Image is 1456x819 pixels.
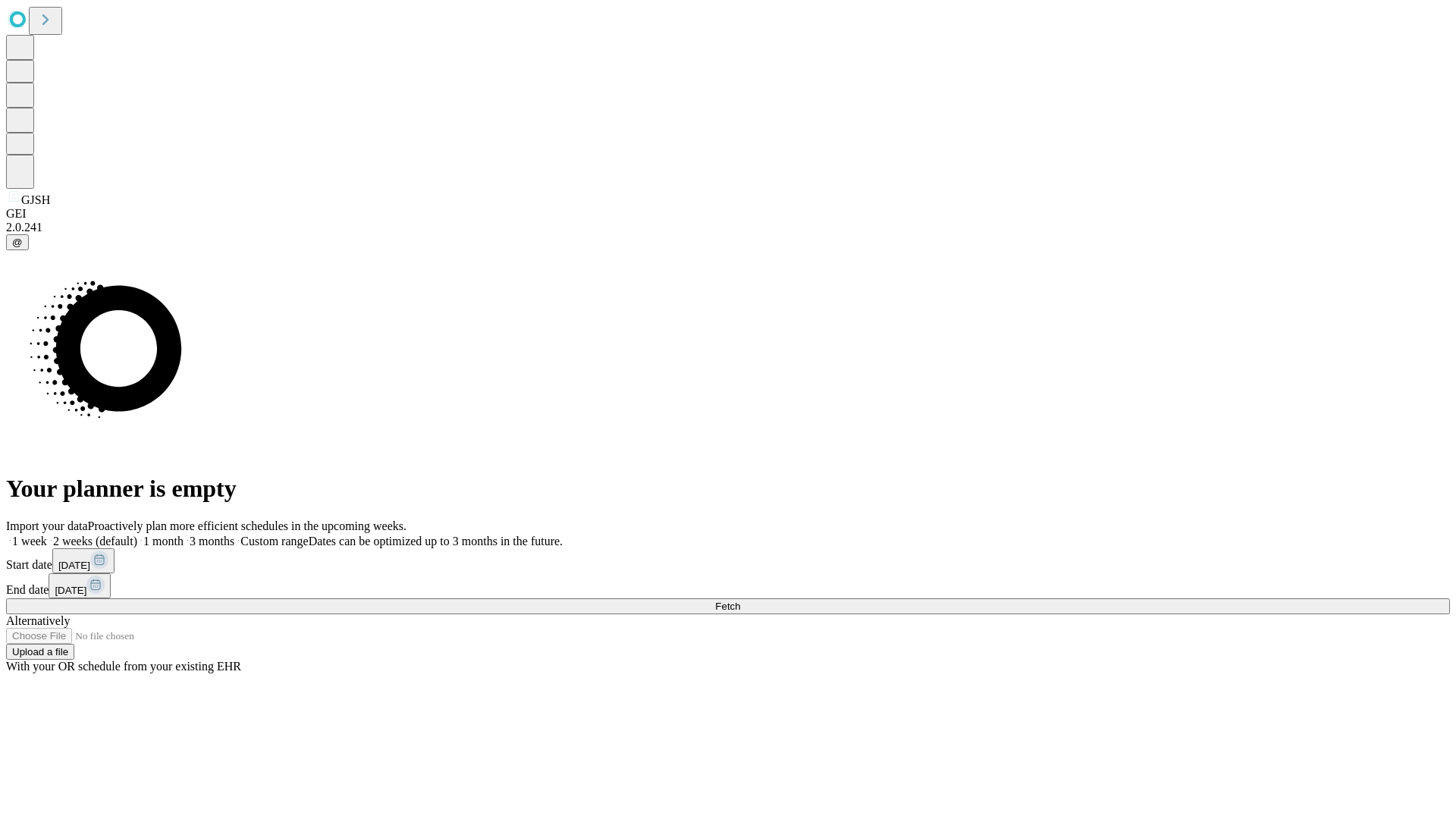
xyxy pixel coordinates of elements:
span: [DATE] [55,585,86,596]
span: Dates can be optimized up to 3 months in the future. [309,535,563,548]
button: @ [6,234,29,250]
span: GJSH [21,193,50,206]
button: [DATE] [52,548,115,573]
div: Start date [6,548,1450,573]
span: Fetch [715,601,740,612]
button: Fetch [6,598,1450,614]
div: End date [6,573,1450,598]
span: Alternatively [6,614,70,627]
button: Upload a file [6,644,74,660]
button: [DATE] [49,573,111,598]
span: [DATE] [58,560,90,571]
span: Proactively plan more efficient schedules in the upcoming weeks. [88,519,406,532]
span: @ [12,237,23,248]
div: 2.0.241 [6,221,1450,234]
span: Custom range [240,535,308,548]
span: With your OR schedule from your existing EHR [6,660,241,673]
span: 1 week [12,535,47,548]
span: 2 weeks (default) [53,535,137,548]
span: 3 months [190,535,234,548]
h1: Your planner is empty [6,475,1450,503]
span: Import your data [6,519,88,532]
div: GEI [6,207,1450,221]
span: 1 month [143,535,184,548]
